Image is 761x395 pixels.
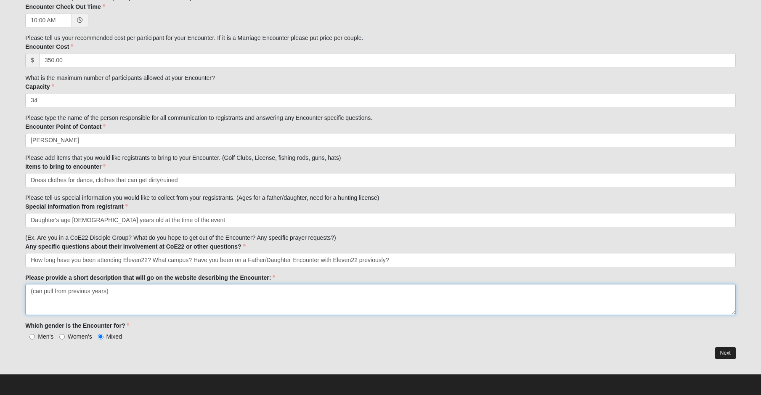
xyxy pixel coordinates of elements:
input: Mixed [98,334,103,339]
label: Any specific questions about their involvement at CoE22 or other questions? [25,242,245,251]
label: Encounter Point of Contact [25,122,106,131]
label: Special information from registrant [25,202,127,211]
a: Next [715,347,736,359]
label: Capacity [25,82,54,91]
input: Women's [59,334,65,339]
label: Please provide a short description that will go on the website describing the Encounter: [25,273,275,282]
label: Items to bring to encounter [25,162,106,171]
span: Men's [38,333,53,340]
label: Encounter Cost [25,42,73,51]
span: Mixed [106,333,122,340]
label: Encounter Check Out Time [25,3,105,11]
label: Which gender is the Encounter for? [25,321,129,330]
span: Women's [68,333,92,340]
input: Men's [29,334,35,339]
input: 0.00 [39,53,736,67]
span: $ [25,53,39,67]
